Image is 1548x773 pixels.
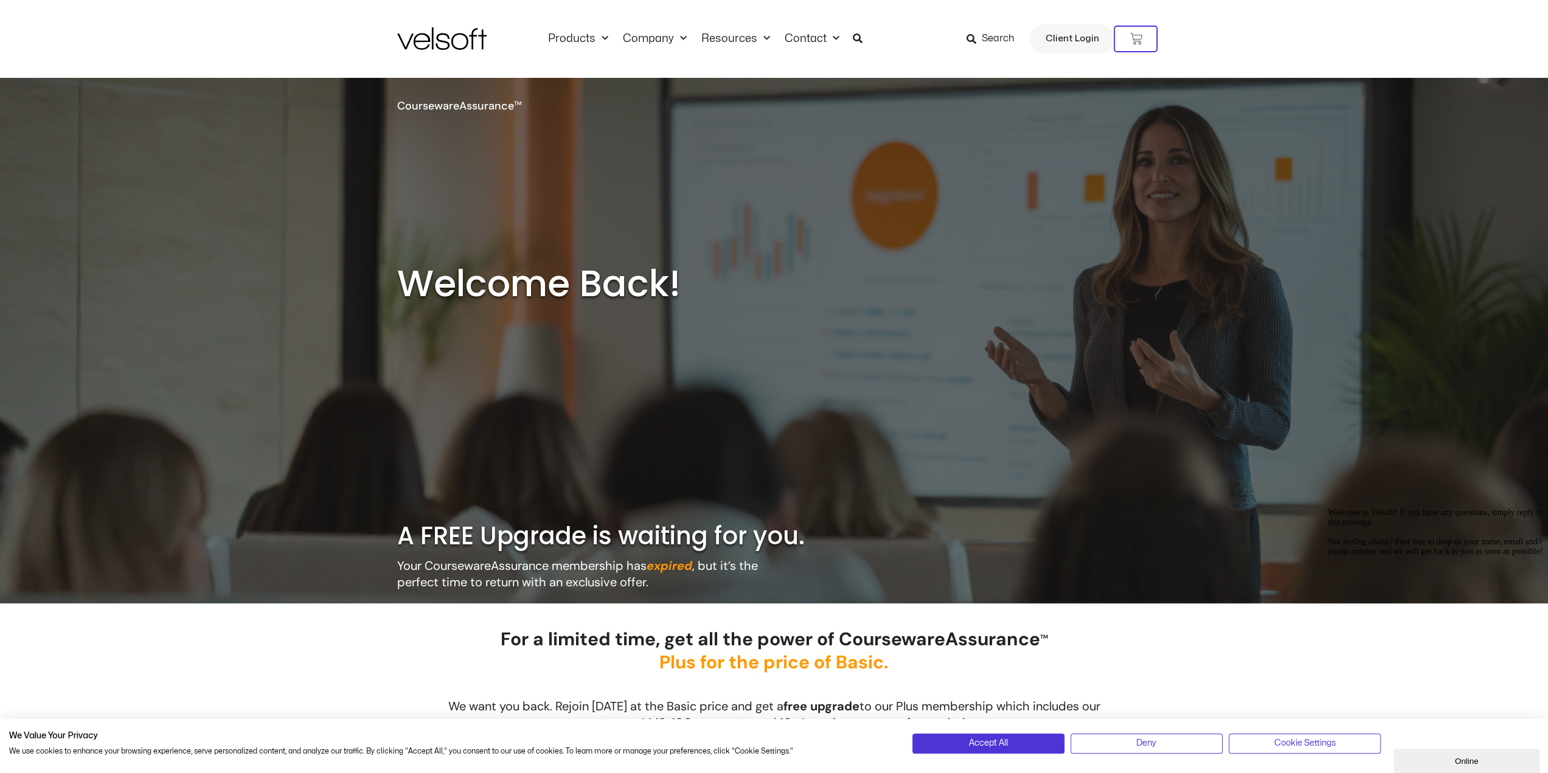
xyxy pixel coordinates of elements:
[9,746,894,757] p: We use cookies to enhance your browsing experience, serve personalized content, and analyze our t...
[397,558,777,591] p: Your CoursewareAssurance membership has , but it’s the perfect time to return with an exclusive o...
[397,260,699,307] h2: Welcome Back!
[1040,633,1048,640] span: TM
[1071,733,1223,753] button: Deny all cookies
[541,32,847,46] nav: Menu
[501,627,1048,674] strong: For a limited time, get all the power of CoursewareAssurance
[659,650,889,674] span: Plus for the price of Basic.
[647,558,692,574] strong: expired
[969,737,1008,750] span: Accept All
[1274,737,1335,750] span: Cookie Settings
[397,520,856,552] h2: A FREE Upgrade is waiting for you.
[434,698,1115,731] p: We want you back. Rejoin [DATE] at the Basic price and get a to our Plus membership which include...
[397,98,522,114] p: CoursewareAssurance
[616,32,694,46] a: CompanyMenu Toggle
[1045,31,1099,47] span: Client Login
[397,27,487,50] img: Velsoft Training Materials
[5,5,224,53] span: Welcome to Velsoft! If you have any questions, simply reply to this message. Not feeling chatty? ...
[694,32,777,46] a: ResourcesMenu Toggle
[1136,737,1156,750] span: Deny
[981,31,1014,47] span: Search
[912,733,1064,753] button: Accept all cookies
[1030,24,1114,54] a: Client Login
[1229,733,1381,753] button: Adjust cookie preferences
[541,32,616,46] a: ProductsMenu Toggle
[514,100,522,107] span: TM
[5,5,224,54] div: Welcome to Velsoft! If you have any questions, simply reply to this message.Not feeling chatty? F...
[966,29,1022,49] a: Search
[1394,746,1542,773] iframe: chat widget
[783,698,859,714] b: free upgrade
[777,32,847,46] a: ContactMenu Toggle
[1323,503,1542,743] iframe: chat widget
[9,730,894,741] h2: We Value Your Privacy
